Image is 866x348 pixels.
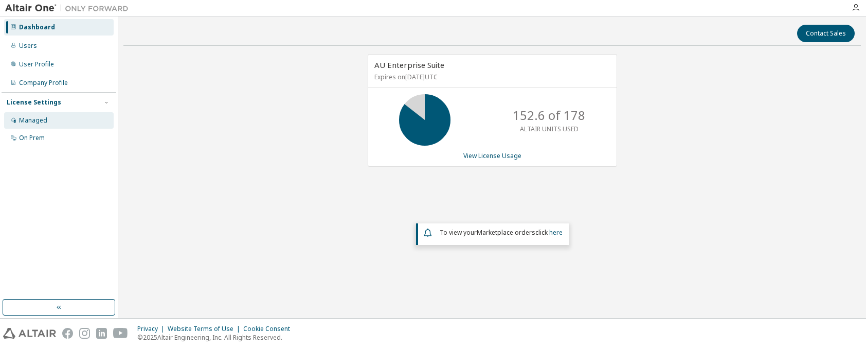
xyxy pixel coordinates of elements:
p: ALTAIR UNITS USED [520,125,579,133]
a: here [549,228,563,237]
p: 152.6 of 178 [513,107,585,124]
a: View License Usage [463,151,521,160]
span: To view your click [440,228,563,237]
img: youtube.svg [113,328,128,339]
div: On Prem [19,134,45,142]
span: AU Enterprise Suite [374,60,444,70]
div: Company Profile [19,79,68,87]
div: Privacy [137,325,168,333]
p: Expires on [DATE] UTC [374,73,608,81]
div: License Settings [7,98,61,107]
img: facebook.svg [62,328,73,339]
div: Cookie Consent [243,325,296,333]
div: Managed [19,116,47,125]
div: Website Terms of Use [168,325,243,333]
p: © 2025 Altair Engineering, Inc. All Rights Reserved. [137,333,296,342]
img: Altair One [5,3,134,13]
em: Marketplace orders [477,228,535,237]
div: Dashboard [19,23,55,31]
button: Contact Sales [797,25,855,42]
img: linkedin.svg [96,328,107,339]
div: Users [19,42,37,50]
img: altair_logo.svg [3,328,56,339]
div: User Profile [19,60,54,68]
img: instagram.svg [79,328,90,339]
